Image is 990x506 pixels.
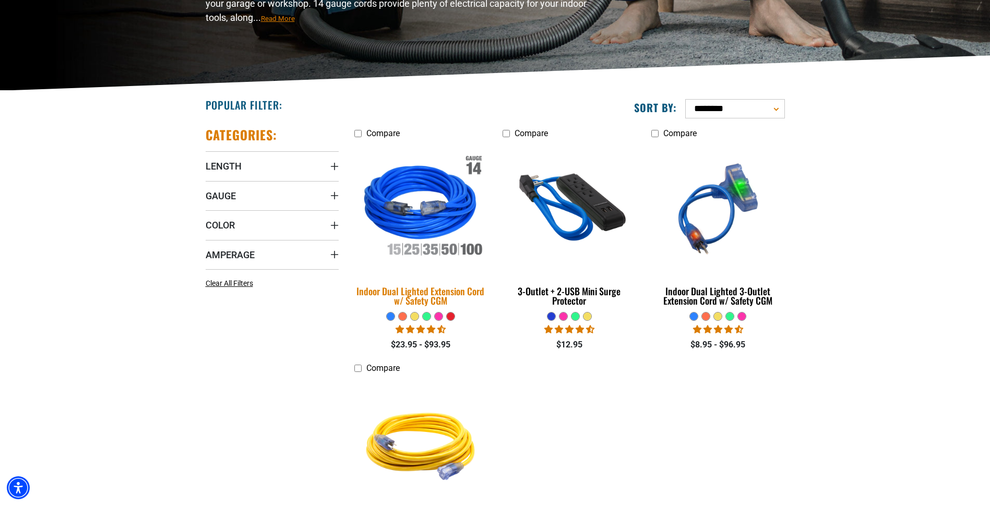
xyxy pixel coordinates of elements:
[366,128,400,138] span: Compare
[396,324,446,334] span: 4.40 stars
[693,324,743,334] span: 4.33 stars
[354,286,487,305] div: Indoor Dual Lighted Extension Cord w/ Safety CGM
[503,339,636,351] div: $12.95
[652,149,784,269] img: blue
[206,219,235,231] span: Color
[355,383,486,503] img: Yellow
[503,143,636,311] a: blue 3-Outlet + 2-USB Mini Surge Protector
[206,190,236,202] span: Gauge
[7,476,30,499] div: Accessibility Menu
[651,143,784,311] a: blue Indoor Dual Lighted 3-Outlet Extension Cord w/ Safety CGM
[544,324,594,334] span: 4.36 stars
[503,286,636,305] div: 3-Outlet + 2-USB Mini Surge Protector
[206,240,339,269] summary: Amperage
[651,339,784,351] div: $8.95 - $96.95
[366,363,400,373] span: Compare
[663,128,697,138] span: Compare
[206,160,242,172] span: Length
[504,149,635,269] img: blue
[348,142,494,275] img: Indoor Dual Lighted Extension Cord w/ Safety CGM
[206,210,339,239] summary: Color
[651,286,784,305] div: Indoor Dual Lighted 3-Outlet Extension Cord w/ Safety CGM
[354,339,487,351] div: $23.95 - $93.95
[206,249,255,261] span: Amperage
[206,279,253,287] span: Clear All Filters
[206,181,339,210] summary: Gauge
[206,127,278,143] h2: Categories:
[515,128,548,138] span: Compare
[206,98,282,112] h2: Popular Filter:
[634,101,677,114] label: Sort by:
[206,151,339,180] summary: Length
[354,143,487,311] a: Indoor Dual Lighted Extension Cord w/ Safety CGM Indoor Dual Lighted Extension Cord w/ Safety CGM
[261,15,295,22] span: Read More
[206,278,257,289] a: Clear All Filters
